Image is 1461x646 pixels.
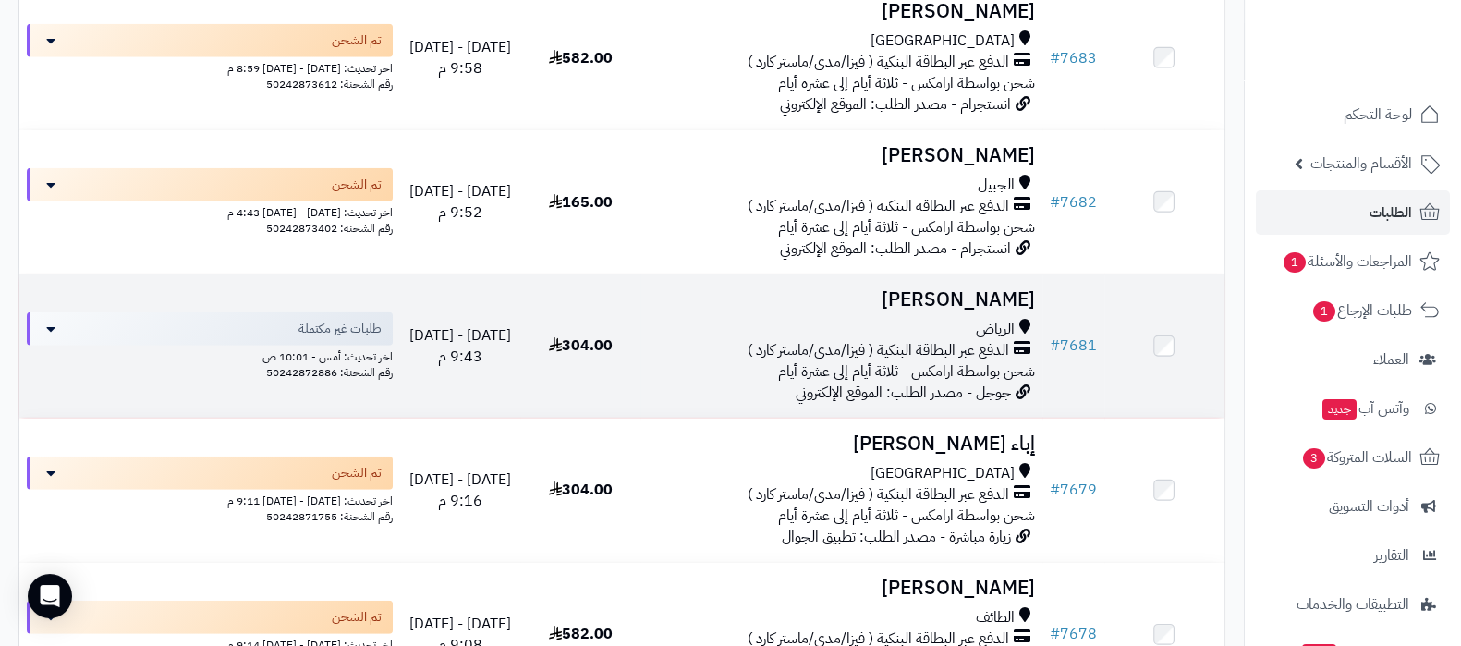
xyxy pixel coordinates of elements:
[409,324,511,368] span: [DATE] - [DATE] 9:43 م
[978,175,1015,196] span: الجبيل
[1311,298,1412,323] span: طلبات الإرجاع
[1256,239,1450,284] a: المراجعات والأسئلة1
[1256,386,1450,431] a: وآتس آبجديد
[778,216,1035,238] span: شحن بواسطة ارامكس - ثلاثة أيام إلى عشرة أيام
[796,382,1011,404] span: جوجل - مصدر الطلب: الموقع الإلكتروني
[976,607,1015,628] span: الطائف
[1256,484,1450,529] a: أدوات التسويق
[1370,200,1412,225] span: الطلبات
[1050,479,1060,501] span: #
[409,180,511,224] span: [DATE] - [DATE] 9:52 م
[27,201,393,221] div: اخر تحديث: [DATE] - [DATE] 4:43 م
[298,320,382,338] span: طلبات غير مكتملة
[27,57,393,77] div: اخر تحديث: [DATE] - [DATE] 8:59 م
[1335,15,1443,54] img: logo-2.png
[409,36,511,79] span: [DATE] - [DATE] 9:58 م
[332,176,382,194] span: تم الشحن
[1050,191,1060,213] span: #
[1050,335,1060,357] span: #
[549,191,613,213] span: 165.00
[778,505,1035,527] span: شحن بواسطة ارامكس - ثلاثة أيام إلى عشرة أيام
[1329,494,1409,519] span: أدوات التسويق
[1297,591,1409,617] span: التطبيقات والخدمات
[778,360,1035,383] span: شحن بواسطة ارامكس - ثلاثة أيام إلى عشرة أيام
[1050,623,1060,645] span: #
[266,76,393,92] span: رقم الشحنة: 50242873612
[976,319,1015,340] span: الرياض
[549,47,613,69] span: 582.00
[332,464,382,482] span: تم الشحن
[266,220,393,237] span: رقم الشحنة: 50242873402
[748,340,1009,361] span: الدفع عبر البطاقة البنكية ( فيزا/مدى/ماستر كارد )
[648,289,1034,311] h3: [PERSON_NAME]
[1344,102,1412,128] span: لوحة التحكم
[1256,582,1450,627] a: التطبيقات والخدمات
[778,72,1035,94] span: شحن بواسطة ارامكس - ثلاثة أيام إلى عشرة أيام
[1050,191,1097,213] a: #7682
[1373,347,1409,372] span: العملاء
[1282,249,1412,274] span: المراجعات والأسئلة
[27,490,393,509] div: اخر تحديث: [DATE] - [DATE] 9:11 م
[1322,399,1357,420] span: جديد
[1374,542,1409,568] span: التقارير
[266,364,393,381] span: رقم الشحنة: 50242872886
[1321,396,1409,421] span: وآتس آب
[1256,435,1450,480] a: السلات المتروكة3
[1302,447,1326,469] span: 3
[1256,337,1450,382] a: العملاء
[748,52,1009,73] span: الدفع عبر البطاقة البنكية ( فيزا/مدى/ماستر كارد )
[332,608,382,627] span: تم الشحن
[871,30,1015,52] span: [GEOGRAPHIC_DATA]
[1312,300,1336,323] span: 1
[1256,533,1450,578] a: التقارير
[1050,479,1097,501] a: #7679
[1283,251,1307,274] span: 1
[648,1,1034,22] h3: [PERSON_NAME]
[782,526,1011,548] span: زيارة مباشرة - مصدر الطلب: تطبيق الجوال
[748,196,1009,217] span: الدفع عبر البطاقة البنكية ( فيزا/مدى/ماستر كارد )
[648,433,1034,455] h3: إباء [PERSON_NAME]
[1050,335,1097,357] a: #7681
[409,469,511,512] span: [DATE] - [DATE] 9:16 م
[1256,190,1450,235] a: الطلبات
[332,31,382,50] span: تم الشحن
[549,479,613,501] span: 304.00
[871,463,1015,484] span: [GEOGRAPHIC_DATA]
[549,335,613,357] span: 304.00
[1256,288,1450,333] a: طلبات الإرجاع1
[1050,623,1097,645] a: #7678
[648,145,1034,166] h3: [PERSON_NAME]
[1050,47,1097,69] a: #7683
[1301,445,1412,470] span: السلات المتروكة
[27,346,393,365] div: اخر تحديث: أمس - 10:01 ص
[266,508,393,525] span: رقم الشحنة: 50242871755
[1256,92,1450,137] a: لوحة التحكم
[748,484,1009,506] span: الدفع عبر البطاقة البنكية ( فيزا/مدى/ماستر كارد )
[780,238,1011,260] span: انستجرام - مصدر الطلب: الموقع الإلكتروني
[28,574,72,618] div: Open Intercom Messenger
[549,623,613,645] span: 582.00
[780,93,1011,116] span: انستجرام - مصدر الطلب: الموقع الإلكتروني
[1050,47,1060,69] span: #
[1310,151,1412,177] span: الأقسام والمنتجات
[648,578,1034,599] h3: [PERSON_NAME]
